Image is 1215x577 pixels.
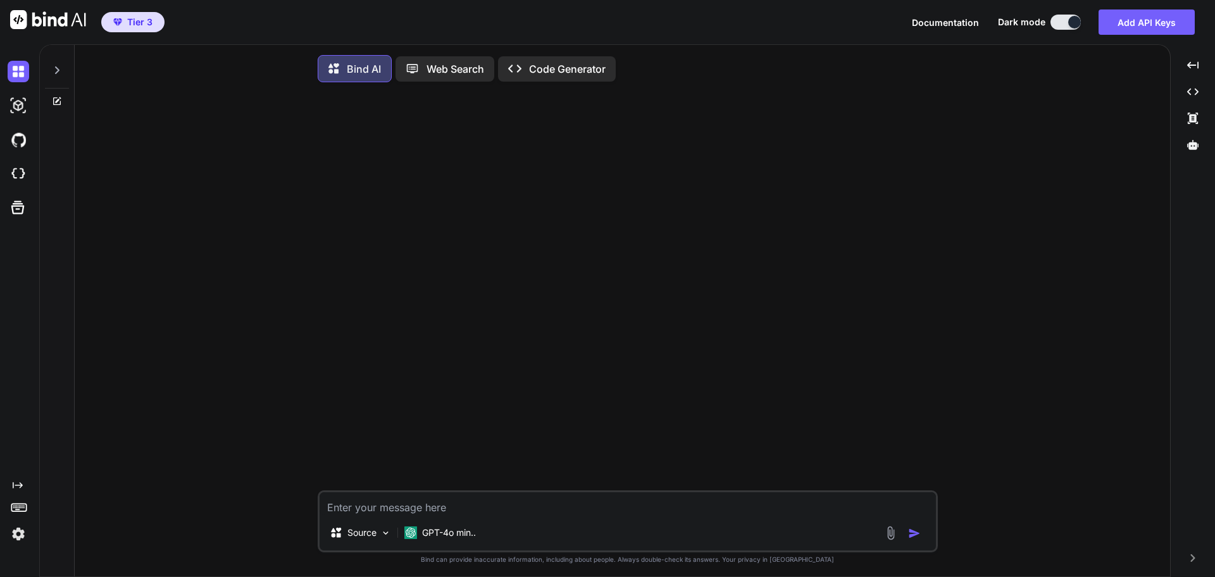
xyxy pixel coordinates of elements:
[404,526,417,539] img: GPT-4o mini
[347,61,381,77] p: Bind AI
[8,523,29,545] img: settings
[998,16,1045,28] span: Dark mode
[101,12,165,32] button: premiumTier 3
[8,163,29,185] img: cloudideIcon
[912,17,979,28] span: Documentation
[347,526,377,539] p: Source
[380,528,391,538] img: Pick Models
[127,16,153,28] span: Tier 3
[8,129,29,151] img: githubDark
[113,18,122,26] img: premium
[8,95,29,116] img: darkAi-studio
[318,555,938,564] p: Bind can provide inaccurate information, including about people. Always double-check its answers....
[529,61,606,77] p: Code Generator
[10,10,86,29] img: Bind AI
[427,61,484,77] p: Web Search
[1099,9,1195,35] button: Add API Keys
[422,526,476,539] p: GPT-4o min..
[883,526,898,540] img: attachment
[908,527,921,540] img: icon
[912,16,979,29] button: Documentation
[8,61,29,82] img: darkChat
